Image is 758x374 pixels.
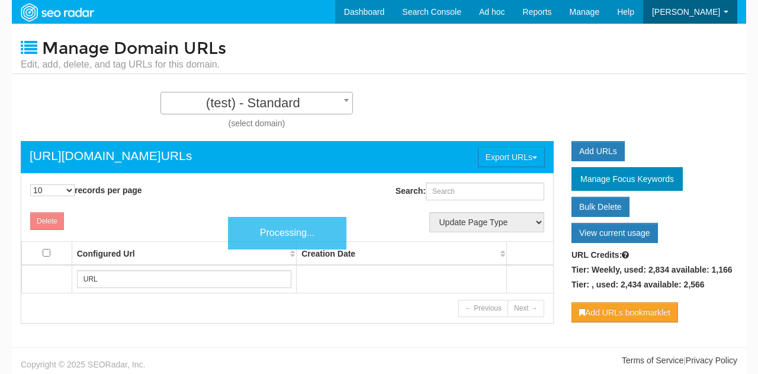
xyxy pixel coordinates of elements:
[30,184,75,196] select: records per page
[297,242,507,266] th: Creation Date
[571,302,678,322] a: Add URLs bookmarklet
[402,7,461,17] span: Search Console
[30,184,142,196] label: records per page
[617,7,634,17] span: Help
[571,249,629,261] label: URL Credits:
[42,39,226,59] span: Manage Domain URLs
[571,223,658,243] a: View current usage
[479,7,505,17] span: Ad hoc
[161,95,352,111] span: (test) - Standard
[30,147,192,165] div: URLs
[571,264,733,276] label: Tier: Weekly, used: 2,834 available: 1,166
[686,356,737,365] a: Privacy Policy
[21,58,226,71] small: Edit, add, delete, and tag URLs for this domain.
[571,167,683,191] a: Manage Focus Keywords
[396,183,544,200] label: Search:
[570,7,600,17] span: Manage
[458,300,508,317] a: ← Previous
[571,279,705,290] label: Tier: , used: 2,434 available: 2,566
[508,300,544,317] a: Next →
[21,117,493,129] div: (select domain)
[580,174,674,184] span: Manage Focus Keywords
[30,212,64,230] button: Delete
[16,2,98,23] img: SEORadar
[478,147,545,167] button: Export URLs
[228,217,346,250] div: Processing...
[622,356,683,365] a: Terms of Service
[72,242,296,266] th: Configured Url
[30,147,161,165] a: [URL][DOMAIN_NAME]
[379,354,746,366] div: |
[571,141,625,161] a: Add URLs
[426,183,544,200] input: Search:
[77,270,291,288] input: Search
[571,197,629,217] a: Bulk Delete
[652,7,720,17] span: [PERSON_NAME]
[12,354,379,370] div: Copyright © 2025 SEORadar, Inc.
[523,7,552,17] span: Reports
[160,92,353,114] span: (test) - Standard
